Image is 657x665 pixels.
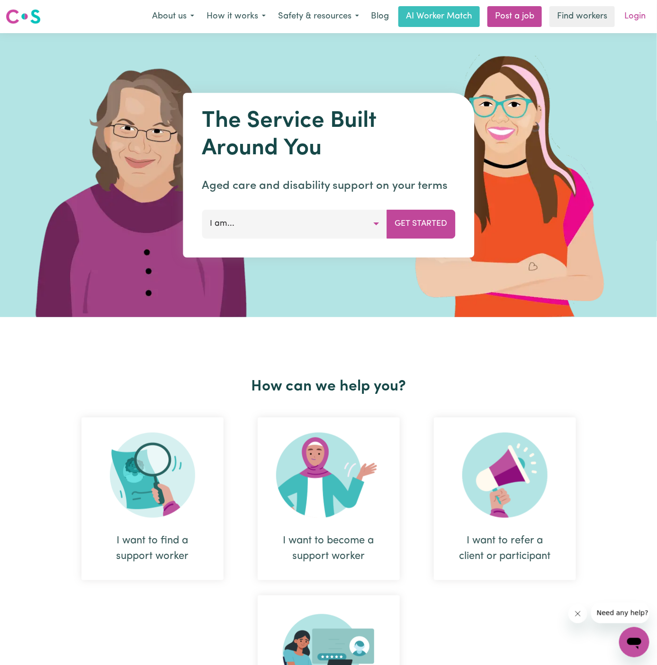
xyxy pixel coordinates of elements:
iframe: Message from company [591,603,649,623]
button: Safety & resources [272,7,365,27]
button: Get Started [387,210,455,238]
div: I want to refer a client or participant [457,533,553,564]
h1: The Service Built Around You [202,108,455,162]
div: I want to find a support worker [81,417,224,580]
div: I want to find a support worker [104,533,201,564]
img: Become Worker [276,433,381,518]
div: I want to become a support worker [258,417,400,580]
a: Blog [365,6,395,27]
button: How it works [200,7,272,27]
img: Refer [462,433,548,518]
iframe: Close message [568,604,587,623]
iframe: Button to launch messaging window [619,627,649,657]
a: Login [619,6,651,27]
a: Post a job [487,6,542,27]
button: About us [146,7,200,27]
h2: How can we help you? [64,378,593,396]
button: I am... [202,210,387,238]
p: Aged care and disability support on your terms [202,177,455,195]
a: AI Worker Match [398,6,480,27]
div: I want to refer a client or participant [434,417,576,580]
div: I want to become a support worker [280,533,377,564]
img: Search [110,433,195,518]
img: Careseekers logo [6,8,41,25]
a: Careseekers logo [6,6,41,27]
a: Find workers [549,6,615,27]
